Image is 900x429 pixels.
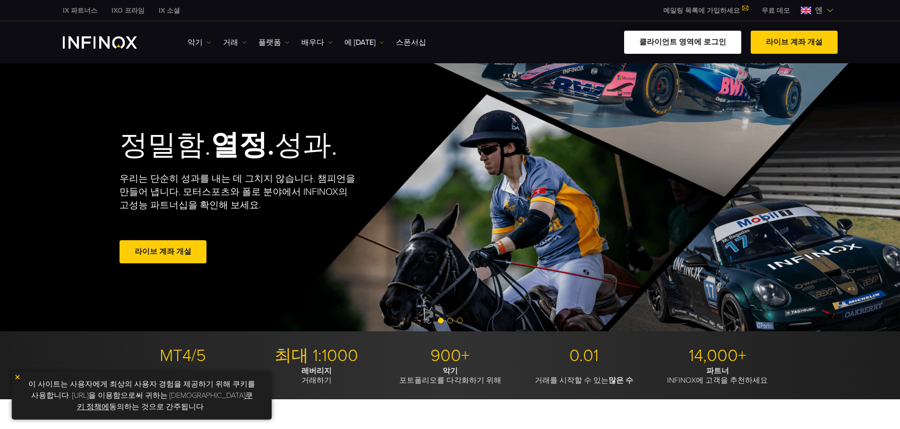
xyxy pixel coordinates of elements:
[639,37,726,47] font: 클라이언트 영역에 로그인
[447,318,453,323] span: 슬라이드 2로 이동
[63,7,97,15] font: IX 파트너스
[188,37,211,48] a: 악기
[815,6,823,15] font: 엔
[766,37,823,47] font: 라이브 계좌 개설
[14,374,21,380] img: 노란색 닫기 아이콘
[301,37,333,48] a: 배우다
[159,7,180,15] font: IX 소셜
[751,31,838,54] a: 라이브 계좌 개설
[120,173,355,211] font: 우리는 단순히 성과를 내는 데 그치지 않습니다. 챔피언을 만들어 냅니다. 모터스포츠와 폴로 분야에서 INFINOX의 고성능 파트너십을 확인해 보세요.
[344,38,376,47] font: 에 [DATE]
[754,6,797,16] a: 인피녹스 메뉴
[344,37,384,48] a: 에 [DATE]
[111,7,145,15] font: IXO 프라임
[223,38,238,47] font: 거래
[109,402,207,412] font: 동의하는 것으로 간주됩니다 .
[188,38,203,47] font: 악기
[104,6,152,16] a: 인피녹스
[301,38,324,47] font: 배우다
[135,247,191,256] font: 라이브 계좌 개설
[274,128,337,162] font: 성과.
[120,128,211,162] font: 정밀함.
[274,345,358,366] font: 최대 1:1000
[399,376,501,385] font: 포트폴리오를 다각화하기 위해
[569,345,599,366] font: 0.01
[667,376,768,385] font: INFINOX에 고객을 추천하세요
[430,345,470,366] font: 900+
[438,318,444,323] span: 슬라이드 1로 이동
[160,345,206,366] font: MT4/5
[443,366,458,376] font: 악기
[706,366,729,376] font: 파트너
[258,37,290,48] a: 플랫폼
[63,36,159,49] a: INFINOX 로고
[258,38,281,47] font: 플랫폼
[301,376,332,385] font: 거래하기
[689,345,746,366] font: 14,000+
[656,7,754,15] a: 메일링 목록에 가입하세요
[396,37,426,48] a: 스폰서십
[301,366,332,376] font: 레버리지
[457,318,463,323] span: 슬라이드 3으로 이동
[624,31,741,54] a: 클라이언트 영역에 로그인
[609,376,633,385] font: 많은 수
[223,37,247,48] a: 거래
[152,6,187,16] a: 인피녹스
[211,128,274,162] font: 열정.
[762,7,790,15] font: 무료 데모
[535,376,609,385] font: 거래를 시작할 수 있는
[663,7,740,15] font: 메일링 목록에 가입하세요
[56,6,104,16] a: 인피녹스
[120,240,206,263] a: 라이브 계좌 개설
[396,38,426,47] font: 스폰서십
[28,379,255,400] font: 이 사이트는 사용자에게 최상의 사용자 경험을 제공하기 위해 쿠키를 사용합니다. [URL]을 이용함으로써 귀하는 [DEMOGRAPHIC_DATA]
